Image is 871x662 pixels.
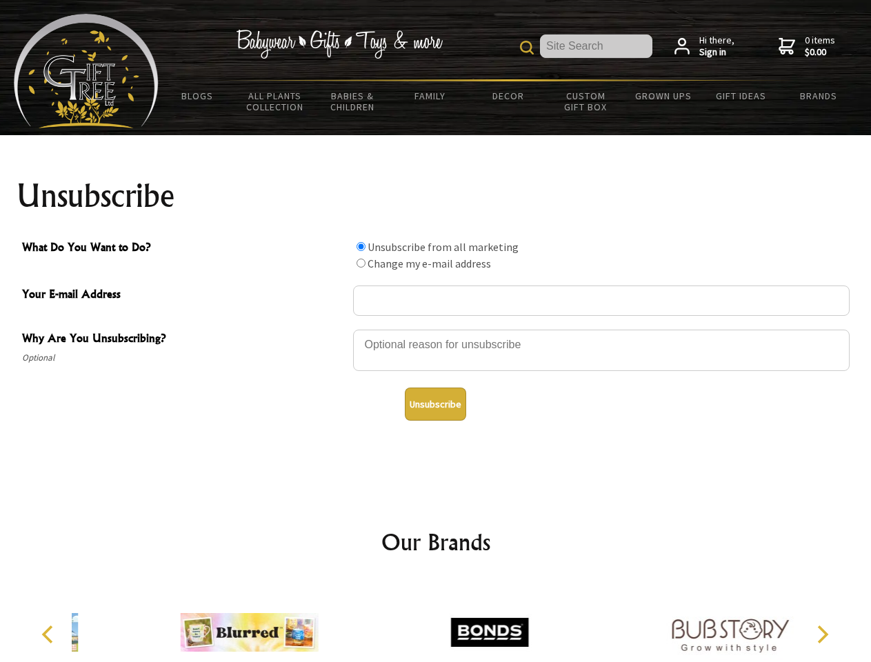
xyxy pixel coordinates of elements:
span: Why Are You Unsubscribing? [22,330,346,350]
textarea: Why Are You Unsubscribing? [353,330,850,371]
a: Decor [469,81,547,110]
span: 0 items [805,34,835,59]
a: Custom Gift Box [547,81,625,121]
span: Your E-mail Address [22,285,346,305]
img: Babywear - Gifts - Toys & more [236,30,443,59]
a: All Plants Collection [237,81,314,121]
img: product search [520,41,534,54]
a: Hi there,Sign in [674,34,734,59]
a: Brands [780,81,858,110]
button: Next [807,619,837,650]
button: Previous [34,619,65,650]
a: Gift Ideas [702,81,780,110]
strong: $0.00 [805,46,835,59]
input: Site Search [540,34,652,58]
strong: Sign in [699,46,734,59]
input: What Do You Want to Do? [357,259,366,268]
h1: Unsubscribe [17,179,855,212]
a: Family [392,81,470,110]
label: Unsubscribe from all marketing [368,240,519,254]
span: Optional [22,350,346,366]
a: BLOGS [159,81,237,110]
h2: Our Brands [28,525,844,559]
span: Hi there, [699,34,734,59]
button: Unsubscribe [405,388,466,421]
span: What Do You Want to Do? [22,239,346,259]
a: Babies & Children [314,81,392,121]
label: Change my e-mail address [368,257,491,270]
input: Your E-mail Address [353,285,850,316]
a: Grown Ups [624,81,702,110]
a: 0 items$0.00 [779,34,835,59]
img: Babyware - Gifts - Toys and more... [14,14,159,128]
input: What Do You Want to Do? [357,242,366,251]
